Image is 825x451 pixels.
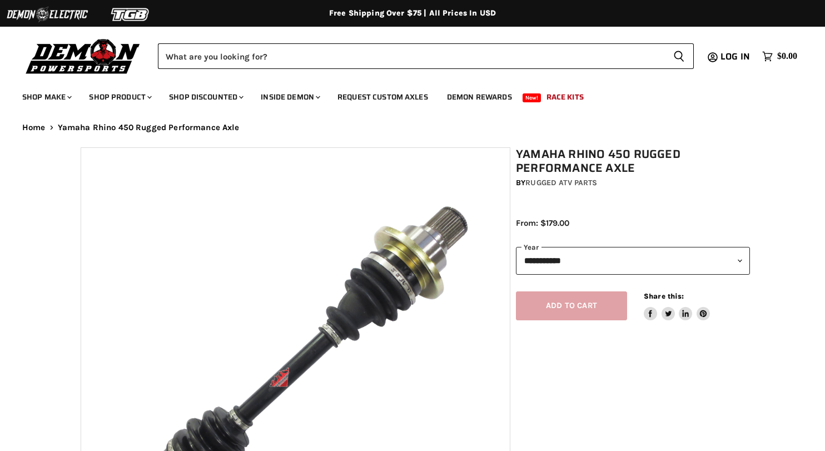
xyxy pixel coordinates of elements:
[715,52,757,62] a: Log in
[58,123,240,132] span: Yamaha Rhino 450 Rugged Performance Axle
[777,51,797,62] span: $0.00
[664,43,694,69] button: Search
[252,86,327,108] a: Inside Demon
[22,123,46,132] a: Home
[14,81,794,108] ul: Main menu
[525,178,597,187] a: Rugged ATV Parts
[439,86,520,108] a: Demon Rewards
[516,247,750,274] select: year
[516,218,569,228] span: From: $179.00
[644,292,684,300] span: Share this:
[22,36,144,76] img: Demon Powersports
[516,147,750,175] h1: Yamaha Rhino 450 Rugged Performance Axle
[523,93,541,102] span: New!
[757,48,803,65] a: $0.00
[161,86,250,108] a: Shop Discounted
[81,86,158,108] a: Shop Product
[516,177,750,189] div: by
[644,291,710,321] aside: Share this:
[14,86,78,108] a: Shop Make
[538,86,592,108] a: Race Kits
[89,4,172,25] img: TGB Logo 2
[158,43,694,69] form: Product
[6,4,89,25] img: Demon Electric Logo 2
[158,43,664,69] input: Search
[720,49,750,63] span: Log in
[329,86,436,108] a: Request Custom Axles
